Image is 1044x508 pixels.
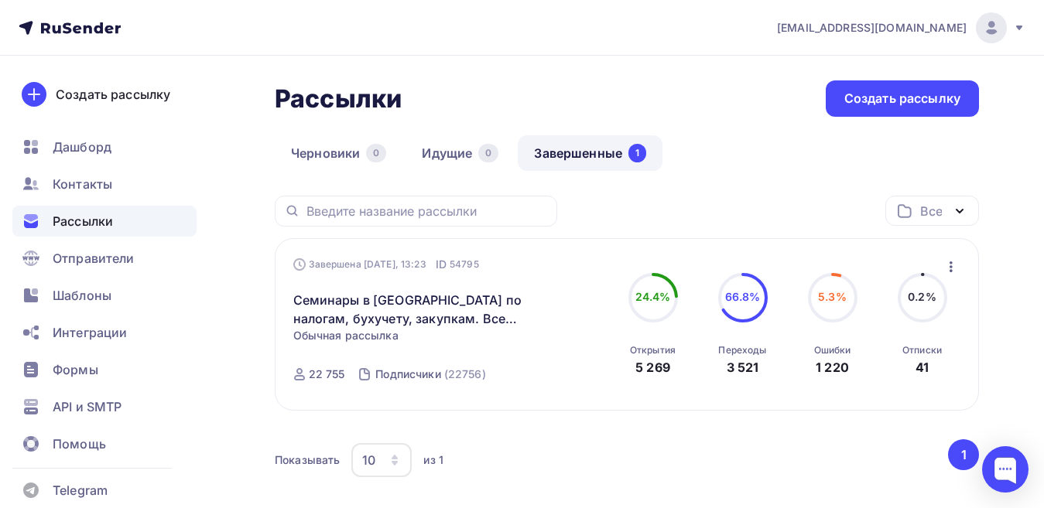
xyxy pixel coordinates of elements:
[12,169,197,199] a: Контакты
[53,323,127,342] span: Интеграции
[53,360,98,379] span: Формы
[630,344,676,356] div: Открытия
[53,286,111,305] span: Шаблоны
[628,144,646,162] div: 1
[309,367,345,382] div: 22 755
[12,243,197,274] a: Отправители
[518,135,662,171] a: Завершенные1
[814,344,851,356] div: Ошибки
[908,290,936,303] span: 0.2%
[56,85,170,104] div: Создать рассылку
[366,144,386,162] div: 0
[275,452,340,468] div: Показывать
[450,257,479,272] span: 54795
[53,212,113,230] span: Рассылки
[275,84,402,114] h2: Рассылки
[306,203,548,220] input: Введите название рассылки
[374,362,487,387] a: Подписчики (22756)
[12,131,197,162] a: Дашборд
[293,291,559,328] a: Семинары в [GEOGRAPHIC_DATA] по налогам, бухучету, закупкам. Все включено
[816,358,849,377] div: 1 220
[844,90,960,107] div: Создать рассылку
[12,280,197,311] a: Шаблоны
[53,175,112,193] span: Контакты
[406,135,515,171] a: Идущие0
[725,290,761,303] span: 66.8%
[293,328,399,343] span: Обычная рассылка
[885,196,979,226] button: Все
[293,257,479,272] div: Завершена [DATE], 13:23
[53,249,135,268] span: Отправители
[777,20,967,36] span: [EMAIL_ADDRESS][DOMAIN_NAME]
[635,358,670,377] div: 5 269
[946,439,980,470] ul: Pagination
[948,439,979,470] button: Go to page 1
[727,358,759,377] div: 3 521
[12,206,197,237] a: Рассылки
[444,367,486,382] div: (22756)
[436,257,447,272] span: ID
[818,290,847,303] span: 5.3%
[53,138,111,156] span: Дашборд
[53,397,122,416] span: API и SMTP
[275,135,402,171] a: Черновики0
[777,12,1025,43] a: [EMAIL_ADDRESS][DOMAIN_NAME]
[375,367,440,382] div: Подписчики
[53,481,108,499] span: Telegram
[916,358,929,377] div: 41
[423,452,443,468] div: из 1
[362,451,375,469] div: 10
[920,202,942,220] div: Все
[478,144,498,162] div: 0
[902,344,942,356] div: Отписки
[53,435,106,453] span: Помощь
[635,290,671,303] span: 24.4%
[12,354,197,385] a: Формы
[351,442,412,478] button: 10
[718,344,766,356] div: Переходы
